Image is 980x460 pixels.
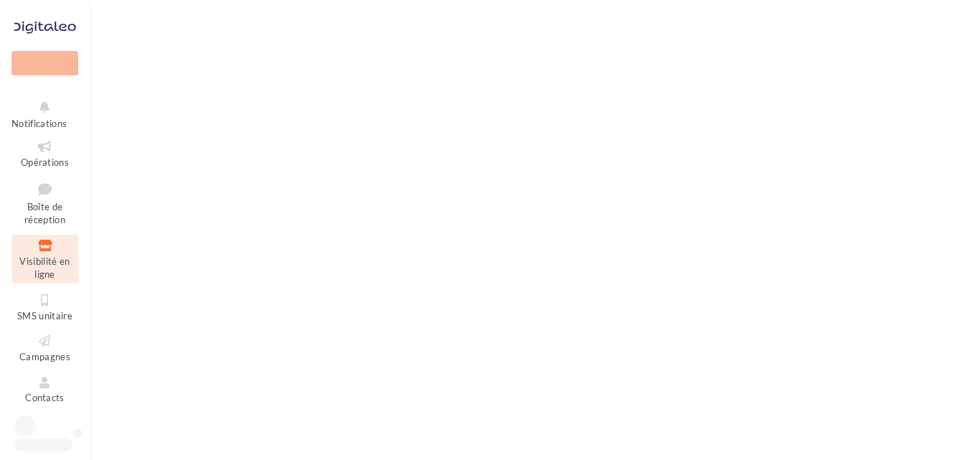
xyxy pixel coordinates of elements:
a: Campagnes [11,330,78,365]
a: Visibilité en ligne [11,235,78,283]
a: SMS unitaire [11,289,78,324]
span: Opérations [21,156,69,168]
span: Notifications [11,118,67,129]
span: Visibilité en ligne [19,255,70,281]
span: Contacts [25,393,65,404]
a: Boîte de réception [11,177,78,229]
a: Opérations [11,136,78,171]
span: Campagnes [19,351,70,362]
span: Boîte de réception [24,201,65,226]
div: Nouvelle campagne [11,51,78,75]
span: SMS unitaire [17,310,72,321]
a: Contacts [11,372,78,407]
